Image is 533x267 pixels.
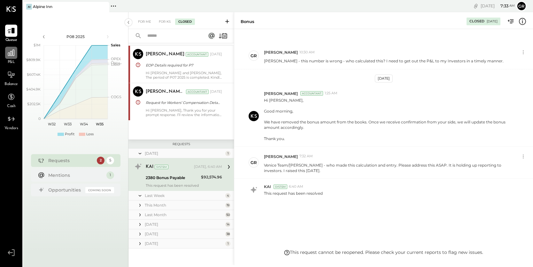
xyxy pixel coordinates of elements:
a: Vendors [0,113,22,131]
div: gr [251,53,257,59]
div: This Month [145,202,224,208]
text: $202.5K [27,102,41,106]
div: Alpine Inn [33,4,52,9]
div: 5 [106,157,114,164]
text: $607.4K [27,72,41,77]
div: System [274,185,287,189]
div: Closed [469,19,484,24]
div: Accountant [186,90,209,94]
text: W34 [80,122,88,126]
span: Queue [5,37,17,43]
div: P08 2025 [49,34,103,39]
div: [DATE] [210,52,222,57]
text: OPEX [111,57,121,61]
div: 38 [225,232,230,237]
div: Accountant [300,91,323,96]
div: KAI [146,164,153,170]
text: COGS [111,95,121,99]
p: Venice Team/[PERSON_NAME] - who made this calculation and entry. Please address this ASAP. It is ... [264,162,515,173]
div: [DATE], 6:40 AM [194,164,222,169]
text: W33 [64,122,72,126]
div: System [155,165,168,169]
div: 2380 Bonus Payable [146,175,199,181]
span: Balance [4,82,18,87]
span: 6:40 AM [289,184,303,189]
span: [PERSON_NAME] [264,50,298,55]
text: $404.9K [26,87,41,91]
div: Hi [PERSON_NAME] and [PERSON_NAME], The period of P07 2025 is completed. Kindly share the EOP ite... [146,71,222,80]
span: [PERSON_NAME] [264,154,298,159]
div: 1 [225,151,230,156]
div: 4 [225,193,230,198]
a: Balance [0,69,22,87]
div: Request for Workers’ Compensation Details [146,99,220,106]
p: Hi [PERSON_NAME], Good morning, We have removed the bonus amount from the books. Once we receive ... [264,98,515,141]
div: 19 [225,203,230,208]
span: 10:30 AM [299,50,315,55]
div: gr [251,160,257,166]
div: EOP Details required for P7 [146,62,220,68]
span: 7:32 AM [299,154,313,159]
div: 2 [97,157,104,164]
text: $1M [34,43,41,47]
div: [DATE] [145,241,224,246]
span: Vendors [4,126,18,131]
div: [DATE] [481,3,515,9]
div: Profit [65,132,74,137]
div: [DATE] [145,151,224,156]
a: Cash [0,91,22,109]
div: [DATE] [375,75,393,82]
div: For KS [156,19,174,25]
text: Occu... [111,60,122,65]
text: Labor [111,62,120,67]
div: Closed [175,19,195,25]
text: $809.9K [26,58,41,62]
div: 14 [225,222,230,227]
div: Accountant [186,52,208,57]
div: [DATE] [210,89,222,94]
div: For Me [135,19,154,25]
div: [DATE] [145,231,224,237]
div: Hi [PERSON_NAME], Thank you for your prompt response. I’ll review the information again and will ... [146,108,222,117]
div: [PERSON_NAME] [146,51,184,58]
div: Last Week [145,193,224,198]
div: [DATE] [487,19,498,24]
text: W32 [48,122,56,126]
div: [PERSON_NAME] R [PERSON_NAME] [146,89,185,95]
div: 1 [225,241,230,246]
text: Sales [111,43,120,47]
span: P&L [8,59,15,65]
text: 0 [38,116,41,121]
span: Cash [7,104,15,109]
div: AI [26,4,32,10]
a: P&L [0,47,22,65]
div: Last Month [145,212,224,217]
div: $92,574.96 [201,174,222,180]
div: 1 [106,171,114,179]
span: [PERSON_NAME] [264,91,298,96]
div: Bonus [241,19,254,25]
span: 1:25 AM [325,91,337,96]
div: This request has been resolved [146,183,222,188]
div: Mentions [48,172,103,178]
p: [PERSON_NAME] - this number is wrong - who calculated this? I need to get out the P&L to my Inves... [264,58,504,64]
div: copy link [473,3,479,9]
text: W35 [96,122,104,126]
div: [DATE] [145,222,224,227]
div: 50 [225,212,230,217]
div: Coming Soon [85,187,114,193]
p: This request has been resolved [264,191,323,196]
div: Opportunities [48,187,82,193]
div: Requests [48,157,94,164]
div: Requests [132,142,231,146]
div: Loss [86,132,94,137]
span: KAI [264,184,271,189]
button: gr [516,1,527,11]
a: Queue [0,25,22,43]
